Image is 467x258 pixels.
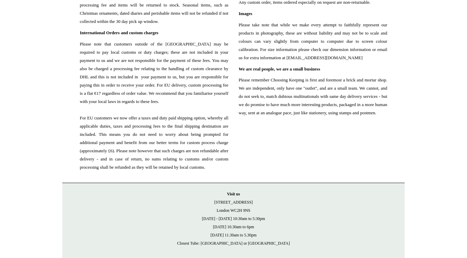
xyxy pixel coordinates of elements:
[239,76,387,125] span: Please remember Choosing Keeping is first and foremost a brick and mortar shop. We are independen...
[227,192,240,196] strong: Visit us
[80,40,228,171] span: Please note that customers outside of the [GEOGRAPHIC_DATA] may be required to pay local customs ...
[80,30,159,35] span: International Orders and custom charges
[69,190,398,247] p: [STREET_ADDRESS] London WC2H 9NS [DATE] - [DATE] 10:30am to 5:30pm [DATE] 10.30am to 6pm [DATE] 1...
[239,66,320,72] span: We are real people, we are a small business
[239,11,252,16] span: Images
[239,21,387,62] span: Please take note that while we make every attempt to faithfully represent our products in photogr...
